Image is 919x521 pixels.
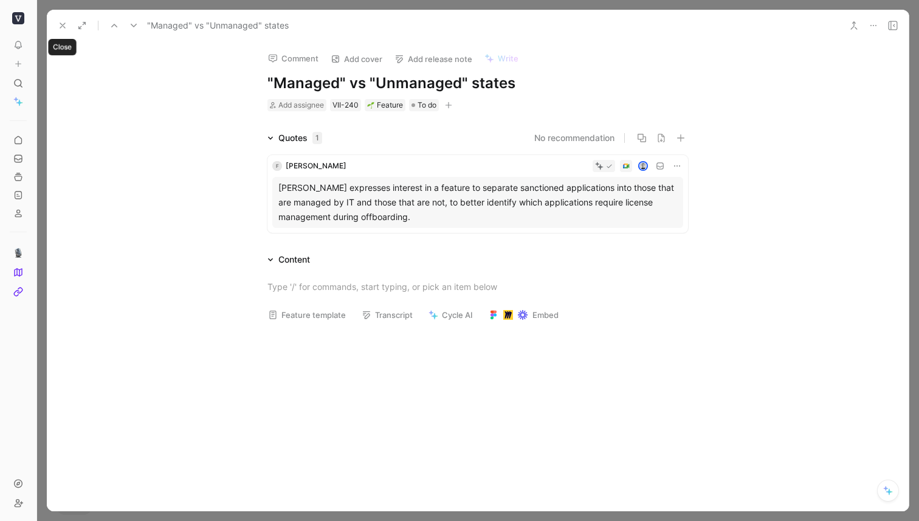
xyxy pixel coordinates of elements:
[278,131,322,145] div: Quotes
[278,181,677,224] div: [PERSON_NAME] expresses interest in a feature to separate sanctioned applications into those that...
[498,53,518,64] span: Write
[356,306,418,323] button: Transcript
[278,100,324,109] span: Add assignee
[12,12,24,24] img: Viio
[365,99,405,111] div: 🌱Feature
[325,50,388,67] button: Add cover
[312,132,322,144] div: 1
[423,306,478,323] button: Cycle AI
[147,18,289,33] span: "Managed" vs "Unmanaged" states
[278,252,310,267] div: Content
[534,131,614,145] button: No recommendation
[272,161,282,171] div: F
[639,162,647,170] img: avatar
[267,74,688,93] h1: "Managed" vs "Unmanaged" states
[263,252,315,267] div: Content
[389,50,478,67] button: Add release note
[483,306,564,323] button: Embed
[409,99,439,111] div: To do
[10,232,27,300] div: 🎙️
[367,99,403,111] div: Feature
[332,99,359,111] div: VII-240
[479,50,524,67] button: Write
[48,39,76,55] div: Close
[263,50,324,67] button: Comment
[418,99,436,111] span: To do
[13,248,23,258] img: 🎙️
[367,102,374,109] img: 🌱
[10,10,27,27] button: Viio
[263,131,327,145] div: Quotes1
[263,306,351,323] button: Feature template
[10,244,27,261] a: 🎙️
[286,161,346,170] span: [PERSON_NAME]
